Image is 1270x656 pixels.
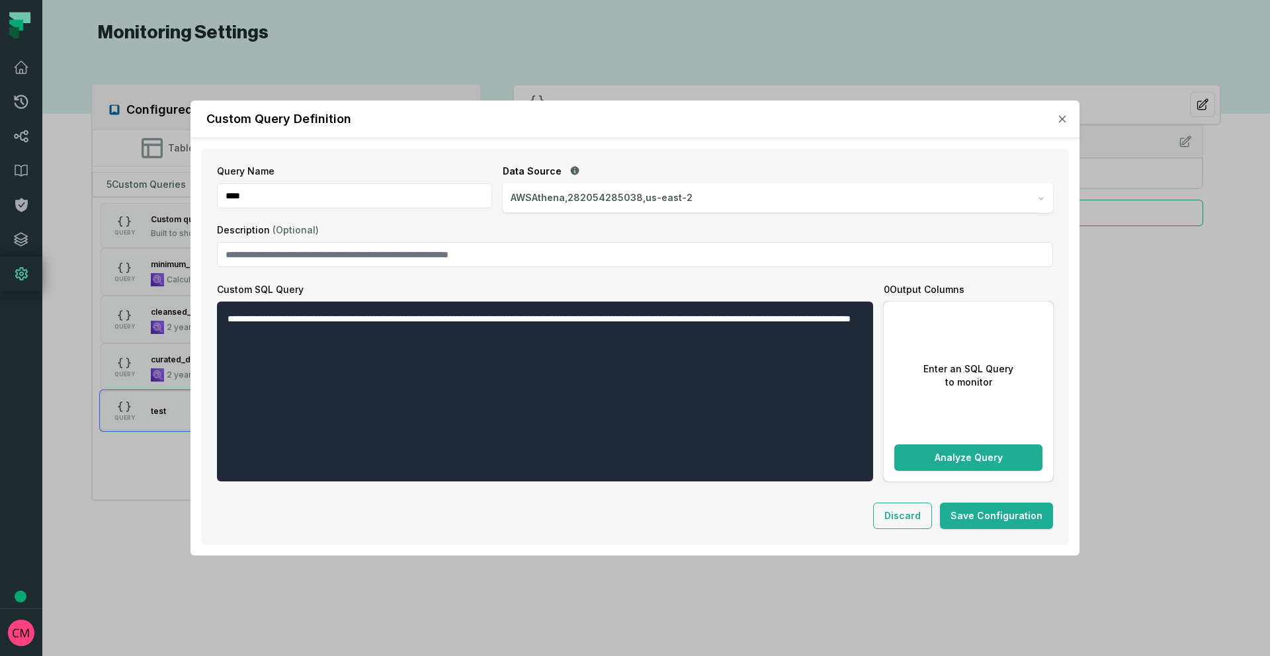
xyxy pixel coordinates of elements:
[217,165,492,178] label: Query Name
[511,191,693,204] span: AWSAthena,282054285038,us-east-2
[503,165,562,178] span: Data Source
[206,111,351,127] h2: Custom Query Definition
[217,283,873,296] label: Custom SQL Query
[884,283,1053,296] div: 0 Output Columns
[940,503,1053,529] button: Save Configuration
[273,224,319,235] span: (Optional)
[894,444,1042,471] button: Analyze Query
[8,620,34,646] img: avatar of Collin Marsden
[15,591,26,602] div: Tooltip anchor
[217,224,1053,237] label: Description
[923,362,1013,389] p: Enter an SQL Query to monitor
[503,183,1053,213] button: AWSAthena,282054285038,us-east-2
[873,503,932,529] button: Discard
